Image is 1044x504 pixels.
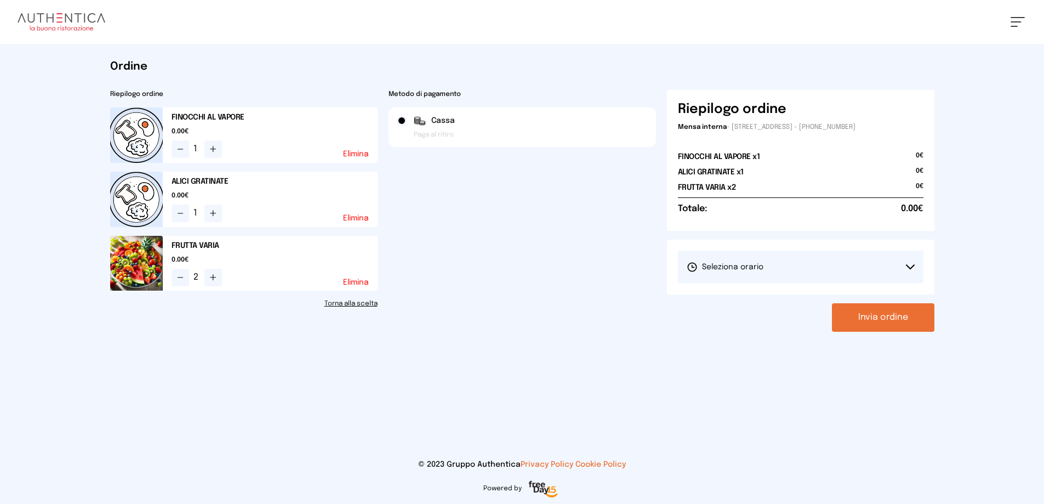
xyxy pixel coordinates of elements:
[916,182,923,197] span: 0€
[521,461,573,468] a: Privacy Policy
[916,167,923,182] span: 0€
[172,240,378,251] h2: FRUTTA VARIA
[414,131,454,139] span: Paga al ritiro
[110,107,163,163] img: placeholder-product.5564ca1.png
[678,123,923,132] p: - [STREET_ADDRESS] - [PHONE_NUMBER]
[575,461,626,468] a: Cookie Policy
[678,202,707,216] h6: Totale:
[343,214,369,222] button: Elimina
[678,124,727,131] span: Mensa interna
[193,207,200,220] span: 1
[110,90,378,99] h2: Riepilogo ordine
[901,202,923,216] span: 0.00€
[678,151,760,162] h2: FINOCCHI AL VAPORE x1
[110,236,163,291] img: media
[389,90,656,99] h2: Metodo di pagamento
[832,303,934,332] button: Invia ordine
[172,191,378,200] span: 0.00€
[18,459,1026,470] p: © 2023 Gruppo Authentica
[110,59,934,75] h1: Ordine
[18,13,105,31] img: logo.8f33a47.png
[172,176,378,187] h2: ALICI GRATINATE
[678,167,744,178] h2: ALICI GRATINATE x1
[172,127,378,136] span: 0.00€
[172,256,378,264] span: 0.00€
[110,299,378,308] a: Torna alla scelta
[343,279,369,286] button: Elimina
[678,251,923,284] button: Seleziona orario
[431,115,455,126] span: Cassa
[193,271,200,284] span: 2
[110,172,163,227] img: placeholder-product.5564ca1.png
[193,143,200,156] span: 1
[678,101,786,118] h6: Riepilogo ordine
[526,479,561,501] img: logo-freeday.3e08031.png
[172,112,378,123] h2: FINOCCHI AL VAPORE
[678,182,736,193] h2: FRUTTA VARIA x2
[916,151,923,167] span: 0€
[687,262,763,273] span: Seleziona orario
[483,484,522,493] span: Powered by
[343,150,369,158] button: Elimina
